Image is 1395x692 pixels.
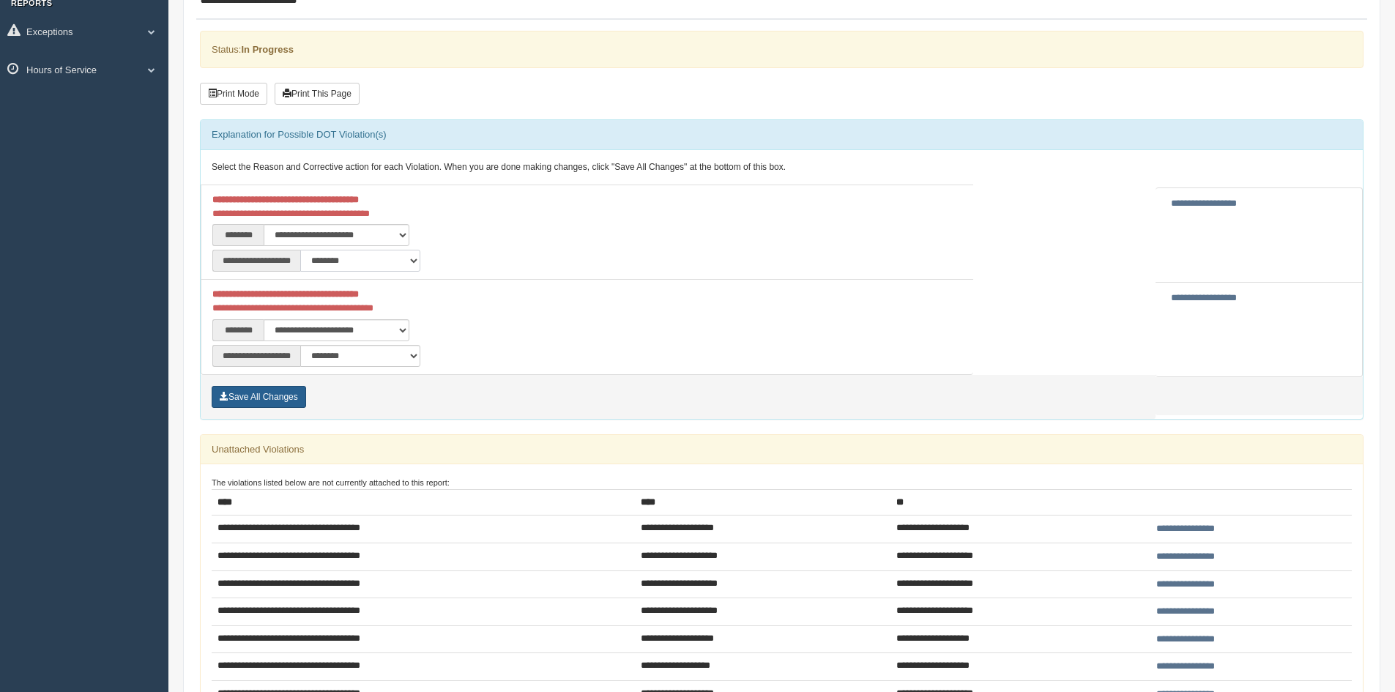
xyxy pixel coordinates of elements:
[200,83,267,105] button: Print Mode
[201,435,1363,464] div: Unattached Violations
[275,83,360,105] button: Print This Page
[201,120,1363,149] div: Explanation for Possible DOT Violation(s)
[212,386,306,408] button: Save
[241,44,294,55] strong: In Progress
[201,150,1363,185] div: Select the Reason and Corrective action for each Violation. When you are done making changes, cli...
[212,478,450,487] small: The violations listed below are not currently attached to this report:
[200,31,1364,68] div: Status:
